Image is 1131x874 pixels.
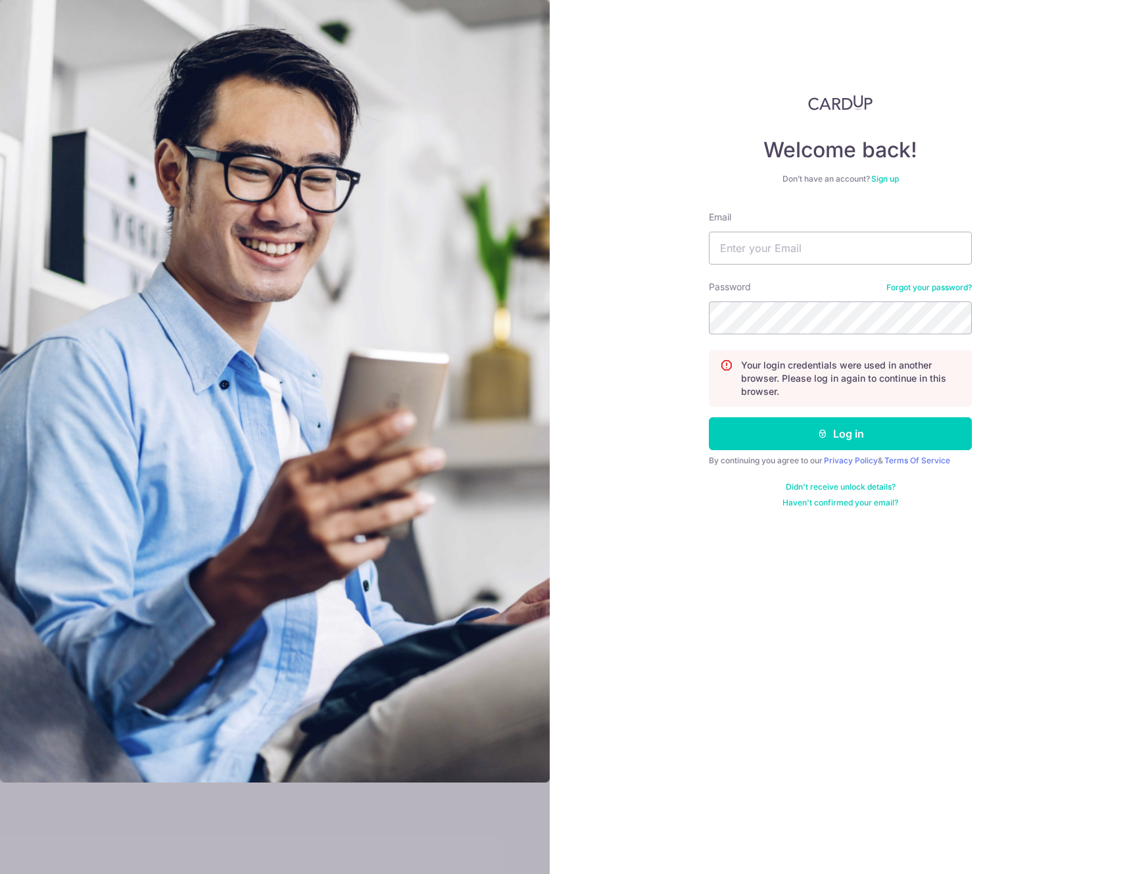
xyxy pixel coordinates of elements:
[782,498,898,508] a: Haven't confirmed your email?
[824,455,878,465] a: Privacy Policy
[886,282,972,293] a: Forgot your password?
[709,211,731,224] label: Email
[741,359,961,398] p: Your login credentials were used in another browser. Please log in again to continue in this brow...
[709,232,972,265] input: Enter your Email
[884,455,950,465] a: Terms Of Service
[786,482,896,492] a: Didn't receive unlock details?
[709,137,972,163] h4: Welcome back!
[808,95,873,111] img: CardUp Logo
[709,417,972,450] button: Log in
[871,174,899,184] a: Sign up
[709,455,972,466] div: By continuing you agree to our &
[709,280,751,294] label: Password
[709,174,972,184] div: Don’t have an account?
